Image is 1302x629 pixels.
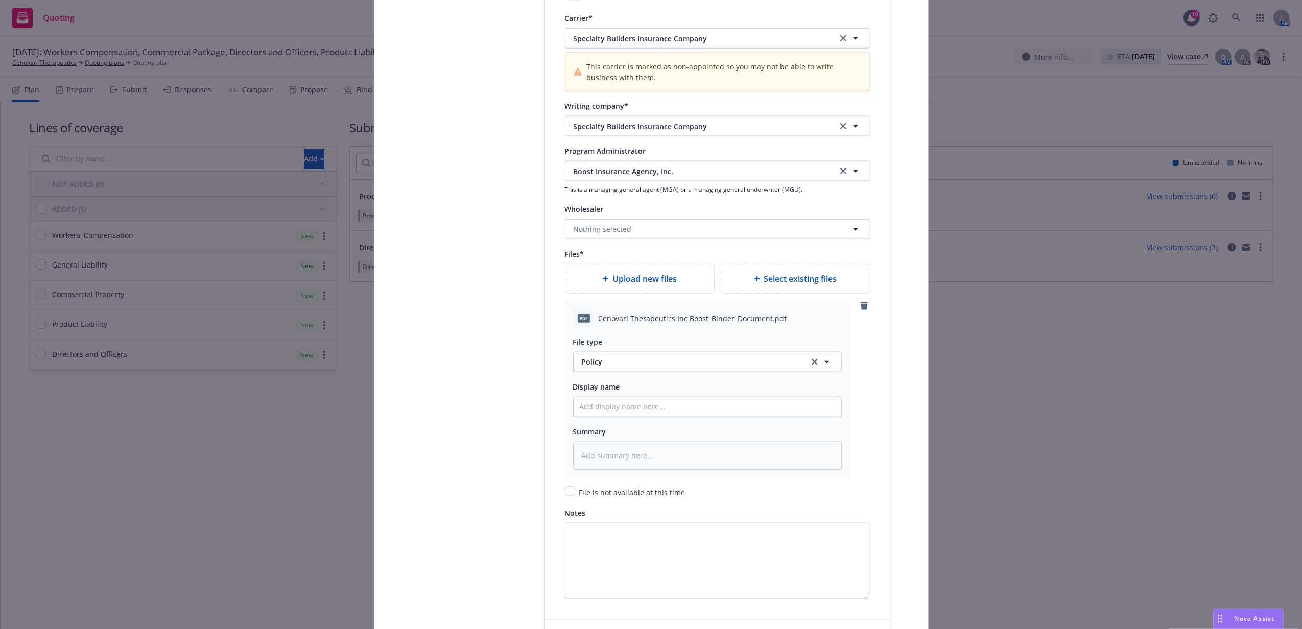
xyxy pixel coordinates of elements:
[599,313,787,324] span: Cenovari Therapeutics Inc Boost_Binder_Document.pdf
[574,224,632,234] span: Nothing selected
[1213,609,1284,629] button: Nova Assist
[764,273,837,285] span: Select existing files
[837,120,849,132] a: clear selection
[579,488,685,497] span: File is not available at this time
[565,13,593,23] span: Carrier*
[565,508,586,518] span: Notes
[586,61,861,83] span: This carrier is marked as non-appointed so you may not be able to write business with them.
[573,352,842,372] button: Policyclear selection
[574,166,822,177] span: Boost Insurance Agency, Inc.
[565,116,870,136] button: Specialty Builders Insurance Companyclear selection
[573,337,603,347] span: File type
[573,427,606,437] span: Summary
[573,382,620,392] span: Display name
[837,32,849,44] a: clear selection
[837,165,849,177] a: clear selection
[1235,614,1275,623] span: Nova Assist
[565,185,870,194] span: This is a managing general agent (MGA) or a managing general underwriter (MGU).
[565,161,870,181] button: Boost Insurance Agency, Inc.clear selection
[582,356,797,367] span: Policy
[574,121,822,132] span: Specialty Builders Insurance Company
[612,273,677,285] span: Upload new files
[565,219,870,239] button: Nothing selected
[565,249,584,259] span: Files*
[565,28,870,49] button: Specialty Builders Insurance Companyclear selection
[565,101,629,111] span: Writing company*
[565,204,604,214] span: Wholesaler
[1214,609,1226,628] div: Drag to move
[574,397,841,417] input: Add display name here...
[858,300,870,312] a: remove
[809,356,821,368] a: clear selection
[565,264,715,294] div: Upload new files
[574,33,822,44] span: Specialty Builders Insurance Company
[578,314,590,322] span: pdf
[721,264,870,294] div: Select existing files
[565,146,646,156] span: Program Administrator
